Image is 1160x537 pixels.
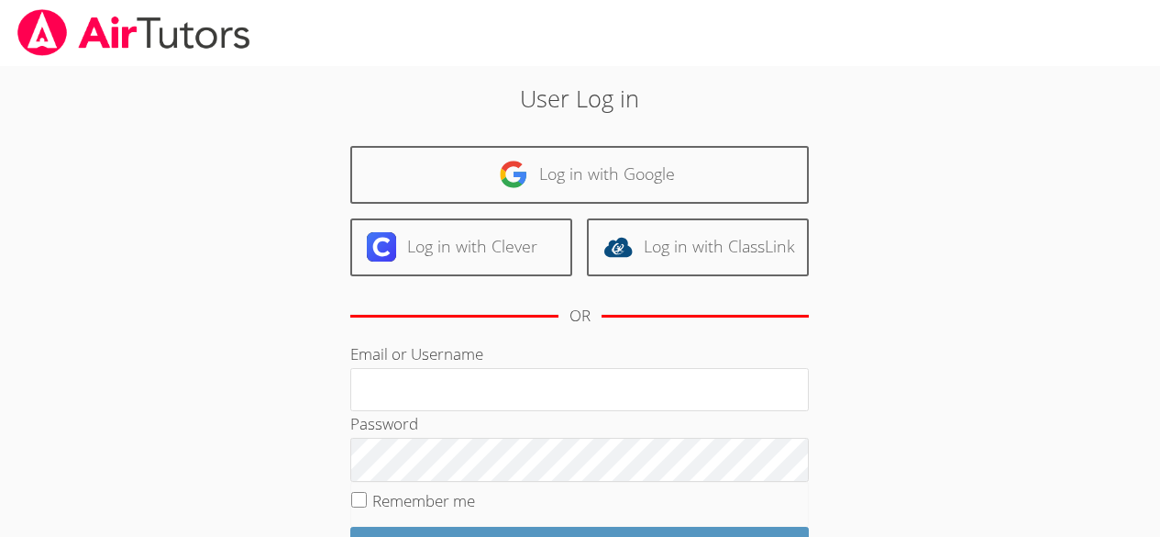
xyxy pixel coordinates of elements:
[603,232,633,262] img: classlink-logo-d6bb404cc1216ec64c9a2012d9dc4662098be43eaf13dc465df04b49fa7ab582.svg
[367,232,396,262] img: clever-logo-6eab21bc6e7a338710f1a6ff85c0baf02591cd810cc4098c63d3a4b26e2feb20.svg
[350,343,483,364] label: Email or Username
[587,218,809,276] a: Log in with ClassLink
[350,413,418,434] label: Password
[16,9,252,56] img: airtutors_banner-c4298cdbf04f3fff15de1276eac7730deb9818008684d7c2e4769d2f7ddbe033.png
[569,303,591,330] div: OR
[350,146,809,204] a: Log in with Google
[267,81,893,116] h2: User Log in
[372,490,475,511] label: Remember me
[499,160,528,189] img: google-logo-50288ca7cdecda66e5e0955fdab243c47b7ad437acaf1139b6f446037453330a.svg
[350,218,572,276] a: Log in with Clever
